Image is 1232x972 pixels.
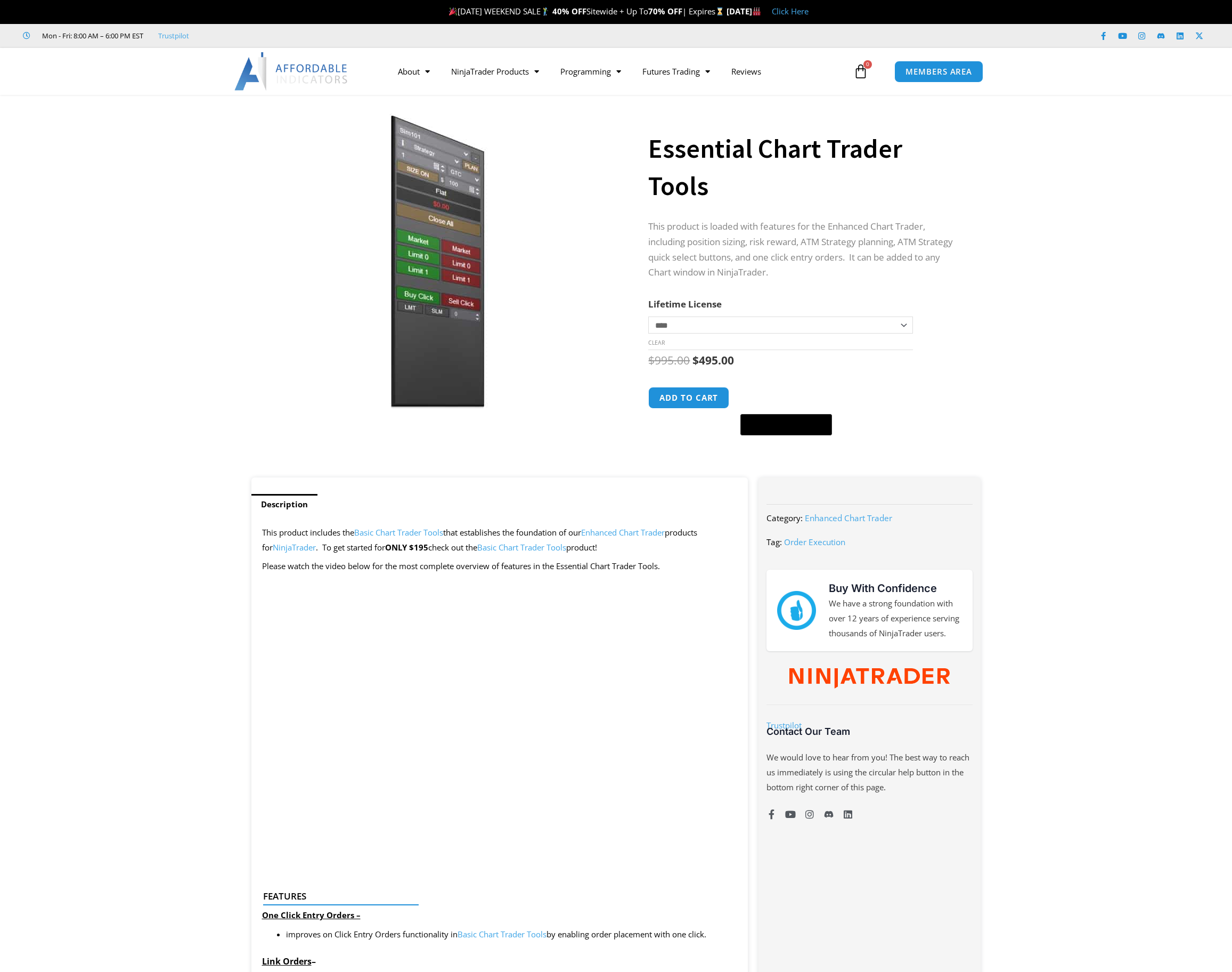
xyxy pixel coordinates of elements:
span: Tag: [766,537,782,547]
img: 🎉 [449,7,457,15]
a: Description [251,494,317,515]
iframe: NinjaTrader ATM Strategy - With Position Sizing & Risk Reward [262,597,738,864]
span: Mon - Fri: 8:00 AM – 6:00 PM EST [39,29,143,42]
a: Programming [550,59,632,84]
img: LogoAI | Affordable Indicators – NinjaTrader [234,52,349,91]
a: About [387,59,440,84]
p: We would love to hear from you! The best way to reach us immediately is using the circular help b... [766,750,972,795]
a: 0 [837,56,884,87]
h1: Essential Chart Trader Tools [648,130,959,205]
span: $ [692,353,699,368]
h3: Buy With Confidence [829,580,962,596]
button: Buy with GPay [740,414,832,435]
a: MEMBERS AREA [894,61,983,83]
span: [DATE] WEEKEND SALE Sitewide + Up To | Expires [446,6,726,17]
a: Reviews [721,59,772,84]
span: 0 [863,60,872,69]
a: NinjaTrader [273,542,316,553]
strong: [DATE] [727,6,761,17]
a: Clear options [648,339,665,346]
img: Essential Chart Trader Tools [266,114,609,408]
img: mark thumbs good 43913 | Affordable Indicators – NinjaTrader [777,591,815,629]
strong: ONLY $195 [385,542,428,553]
iframe: Secure express checkout frame [738,385,834,411]
p: This product is loaded with features for the Enhanced Chart Trader, including position sizing, ri... [648,219,959,281]
a: Enhanced Chart Trader [581,527,665,538]
span: Category: [766,513,803,523]
button: Add to cart [648,387,729,409]
a: Futures Trading [632,59,721,84]
a: Basic Chart Trader Tools [477,542,566,553]
a: NinjaTrader Products [440,59,550,84]
a: Click Here [772,6,809,17]
strong: 40% OFF [552,6,586,17]
h3: Contact Our Team [766,725,972,738]
a: Enhanced Chart Trader [805,513,892,523]
img: 🏌️‍♂️ [541,7,549,15]
a: Trustpilot [158,29,189,42]
img: 🏭 [753,7,761,15]
img: ⌛ [716,7,724,15]
a: Trustpilot [766,720,802,731]
span: $ [648,353,655,368]
a: Basic Chart Trader Tools [458,929,546,939]
p: This product includes the that establishes the foundation of our products for . To get started for [262,525,738,555]
nav: Menu [387,59,851,84]
h4: Features [263,891,728,902]
p: We have a strong foundation with over 12 years of experience serving thousands of NinjaTrader users. [829,596,962,641]
a: Order Execution [784,537,845,547]
strong: – [262,955,316,967]
img: NinjaTrader Wordmark color RGB | Affordable Indicators – NinjaTrader [789,668,950,689]
strong: Link Orders [262,955,312,967]
a: Basic Chart Trader Tools [354,527,443,538]
bdi: 995.00 [648,353,690,368]
span: check out the product! [428,542,597,553]
strong: 70% OFF [648,6,682,17]
label: Lifetime License [648,298,722,310]
li: improves on Click Entry Orders functionality in by enabling order placement with one click. [286,927,738,942]
bdi: 495.00 [692,353,734,368]
p: Please watch the video below for the most complete overview of features in the Essential Chart Tr... [262,559,738,574]
span: MEMBERS AREA [905,68,972,76]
